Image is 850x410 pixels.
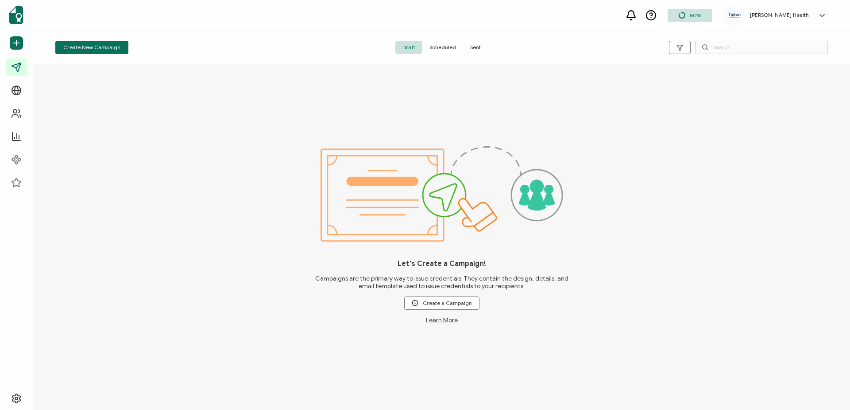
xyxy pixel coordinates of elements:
h5: [PERSON_NAME] Health [750,12,809,18]
img: sertifier-logomark-colored.svg [9,6,23,24]
span: Draft [395,41,422,54]
input: Search [695,41,828,54]
iframe: Chat Widget [806,367,850,410]
img: d53189b9-353e-42ff-9f98-8e420995f065.jpg [728,12,741,19]
h1: Let's Create a Campaign! [398,259,486,268]
img: campaigns.svg [321,146,563,242]
span: 80% [690,12,701,19]
a: Learn More [426,316,458,324]
span: Create a Campaign [412,300,472,306]
span: Campaigns are the primary way to issue credentials. They contain the design, details, and email t... [314,275,569,290]
span: Sent [463,41,488,54]
button: Create a Campaign [404,297,479,310]
span: Scheduled [422,41,463,54]
button: Create New Campaign [55,41,128,54]
span: Create New Campaign [63,45,120,50]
